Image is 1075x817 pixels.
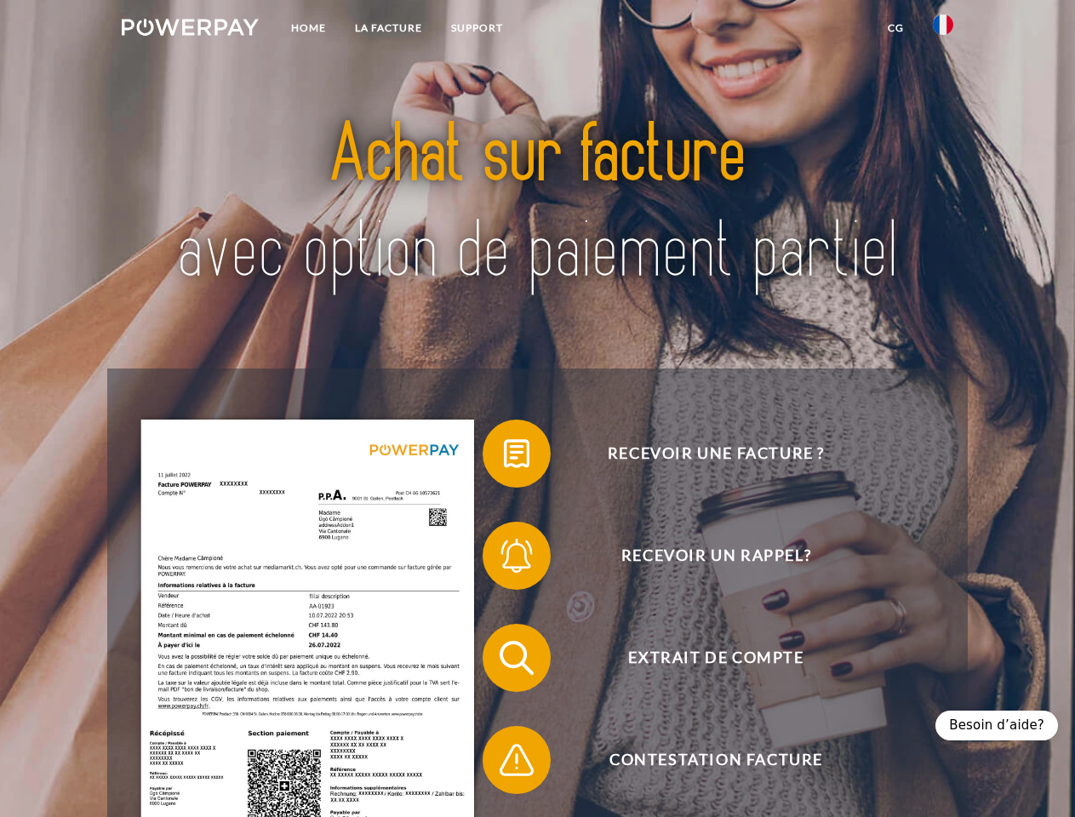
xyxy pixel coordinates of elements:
a: CG [873,13,918,43]
img: qb_bill.svg [495,432,538,475]
a: LA FACTURE [340,13,437,43]
span: Recevoir une facture ? [507,420,924,488]
img: qb_search.svg [495,637,538,679]
button: Recevoir un rappel? [483,522,925,590]
button: Recevoir une facture ? [483,420,925,488]
img: logo-powerpay-white.svg [122,19,259,36]
span: Recevoir un rappel? [507,522,924,590]
img: qb_bell.svg [495,534,538,577]
a: Support [437,13,517,43]
span: Extrait de compte [507,624,924,692]
img: title-powerpay_fr.svg [163,82,912,326]
button: Extrait de compte [483,624,925,692]
div: Besoin d’aide? [935,711,1058,740]
img: qb_warning.svg [495,739,538,781]
a: Home [277,13,340,43]
span: Contestation Facture [507,726,924,794]
img: fr [933,14,953,35]
button: Contestation Facture [483,726,925,794]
